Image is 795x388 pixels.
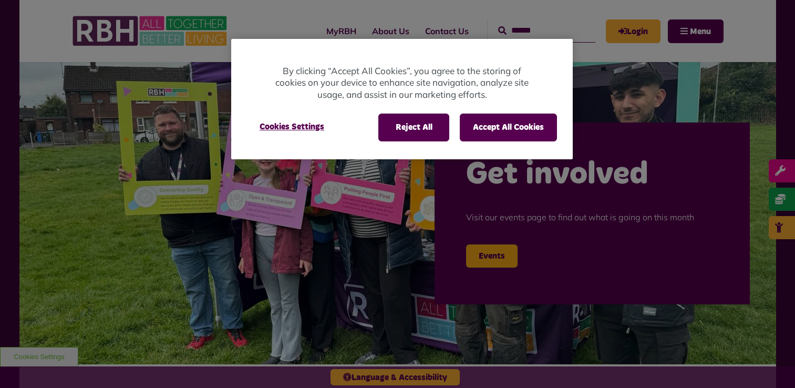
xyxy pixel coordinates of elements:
[460,114,557,141] button: Accept All Cookies
[378,114,449,141] button: Reject All
[273,65,531,101] p: By clicking “Accept All Cookies”, you agree to the storing of cookies on your device to enhance s...
[231,39,573,159] div: Privacy
[247,114,337,140] button: Cookies Settings
[231,39,573,159] div: Cookie banner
